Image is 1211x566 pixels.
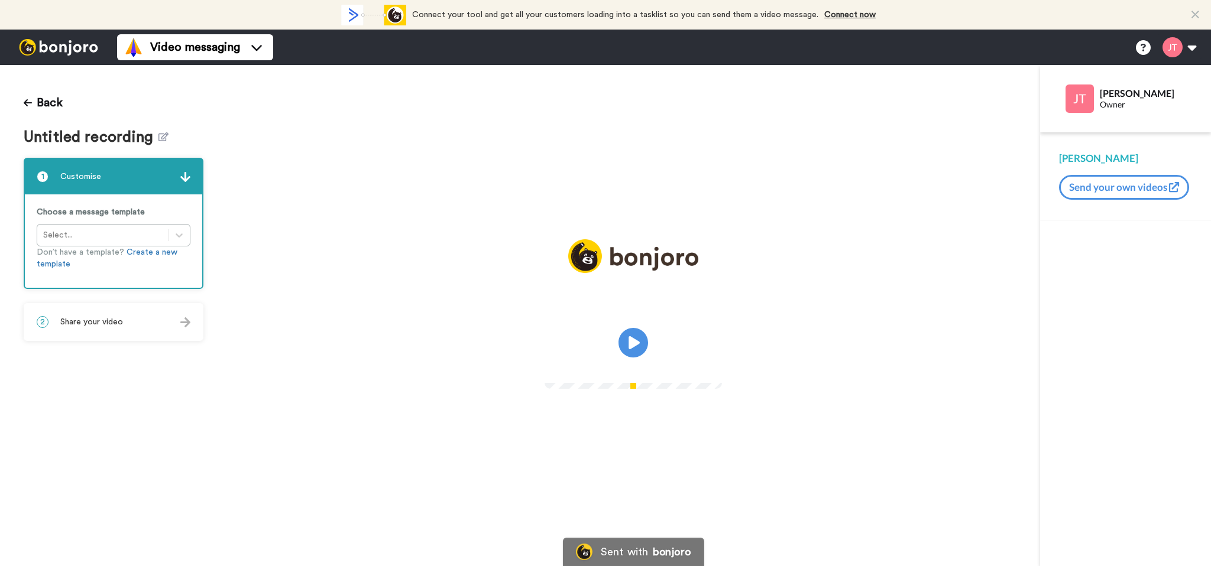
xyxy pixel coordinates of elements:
[1059,175,1189,200] button: Send your own videos
[124,38,143,57] img: vm-color.svg
[1100,87,1191,99] div: [PERSON_NAME]
[1100,100,1191,110] div: Owner
[341,5,406,25] div: animation
[653,547,691,557] div: bonjoro
[37,316,48,328] span: 2
[563,538,704,566] a: Bonjoro LogoSent withbonjoro
[150,39,240,56] span: Video messaging
[37,206,190,218] p: Choose a message template
[412,11,818,19] span: Connect your tool and get all your customers loading into a tasklist so you can send them a video...
[700,360,711,372] img: Full screen
[37,248,177,268] a: Create a new template
[1059,151,1192,165] div: [PERSON_NAME]
[37,171,48,183] span: 1
[24,303,203,341] div: 2Share your video
[60,316,123,328] span: Share your video
[180,317,190,327] img: arrow.svg
[24,129,158,146] span: Untitled recording
[14,39,103,56] img: bj-logo-header-white.svg
[1066,84,1094,113] img: Profile Image
[824,11,876,19] a: Connect now
[24,89,63,117] button: Back
[601,547,648,557] div: Sent with
[568,239,698,273] img: logo_full.png
[60,171,101,183] span: Customise
[37,246,190,270] p: Don’t have a template?
[180,172,190,182] img: arrow.svg
[576,544,592,560] img: Bonjoro Logo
